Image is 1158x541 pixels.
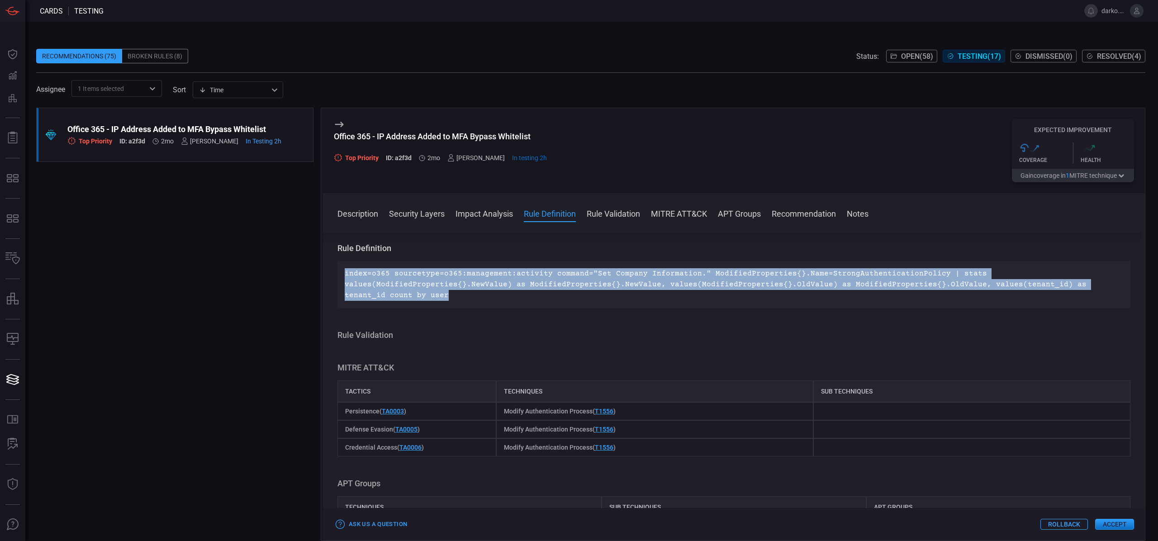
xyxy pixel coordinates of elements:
a: T1556 [595,408,613,415]
span: 1 [1066,172,1069,179]
button: MITRE - Detection Posture [2,208,24,229]
p: index=o365 sourcetype=o365:management:activity command="Set Company Information." ModifiedPropert... [345,268,1123,301]
label: sort [173,85,186,94]
span: Cards [40,7,63,15]
span: Testing ( 17 ) [958,52,1001,61]
button: MITRE ATT&CK [651,208,707,218]
h3: MITRE ATT&CK [337,362,1130,373]
div: Broken Rules (8) [122,49,188,63]
div: Time [199,85,269,95]
button: assets [2,288,24,310]
h3: Rule Definition [337,243,1130,254]
div: Tactics [337,380,496,402]
h5: ID: a2f3d [386,154,412,162]
button: Reports [2,127,24,149]
a: TA0005 [395,426,418,433]
span: Modify Authentication Process ( ) [504,426,616,433]
div: Recommendations (75) [36,49,122,63]
span: Open ( 58 ) [901,52,933,61]
span: Oct 04, 2025 9:09 AM [246,138,281,145]
span: darko.blagojevic [1101,7,1126,14]
button: Threat Intelligence [2,474,24,495]
div: Sub techniques [602,496,866,518]
div: Top Priority [67,137,112,145]
span: Oct 04, 2025 9:09 AM [512,154,547,161]
a: T1556 [595,426,613,433]
span: Modify Authentication Process ( ) [504,444,616,451]
a: TA0006 [399,444,422,451]
span: Dismissed ( 0 ) [1025,52,1073,61]
button: APT Groups [718,208,761,218]
div: Health [1081,157,1134,163]
button: Rule Catalog [2,409,24,431]
button: ALERT ANALYSIS [2,433,24,455]
span: Resolved ( 4 ) [1097,52,1141,61]
span: Aug 11, 2025 2:15 PM [427,154,440,161]
button: MITRE - Exposures [2,167,24,189]
h5: Expected Improvement [1012,126,1134,133]
div: Office 365 - IP Address Added to MFA Bypass Whitelist [334,132,547,141]
button: Testing(17) [943,50,1005,62]
div: Coverage [1019,157,1073,163]
button: Preventions [2,87,24,109]
button: Rule Validation [587,208,640,218]
div: Techniques [337,496,602,518]
div: Sub Techniques [813,380,1130,402]
button: Dashboard [2,43,24,65]
button: Accept [1095,519,1134,530]
button: Description [337,208,378,218]
button: Ask Us a Question [334,517,409,532]
div: [PERSON_NAME] [181,138,238,145]
button: Recommendation [772,208,836,218]
button: Rollback [1040,519,1088,530]
span: Aug 11, 2025 2:15 PM [161,138,174,145]
button: Gaincoverage in1MITRE technique [1012,169,1134,182]
div: [PERSON_NAME] [447,154,505,161]
span: Modify Authentication Process ( ) [504,408,616,415]
button: Resolved(4) [1082,50,1145,62]
button: Rule Definition [524,208,576,218]
span: Assignee [36,85,65,94]
h3: Rule Validation [337,330,1130,341]
span: Persistence ( ) [345,408,406,415]
div: APT Groups [866,496,1130,518]
a: TA0003 [382,408,404,415]
button: Open [146,82,159,95]
button: Dismissed(0) [1011,50,1077,62]
button: Ask Us A Question [2,514,24,536]
h3: APT Groups [337,478,1130,489]
div: Techniques [496,380,813,402]
button: Open(58) [886,50,937,62]
span: 1 Items selected [78,84,124,93]
button: Compliance Monitoring [2,328,24,350]
button: Cards [2,369,24,390]
div: Office 365 - IP Address Added to MFA Bypass Whitelist [67,124,281,134]
button: Security Layers [389,208,445,218]
span: testing [74,7,104,15]
span: Status: [856,52,879,61]
div: Top Priority [334,153,379,162]
span: Defense Evasion ( ) [345,426,420,433]
h5: ID: a2f3d [119,138,145,145]
button: Impact Analysis [456,208,513,218]
span: Credential Access ( ) [345,444,424,451]
button: Detections [2,65,24,87]
button: Notes [847,208,868,218]
button: Inventory [2,248,24,270]
a: T1556 [595,444,613,451]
